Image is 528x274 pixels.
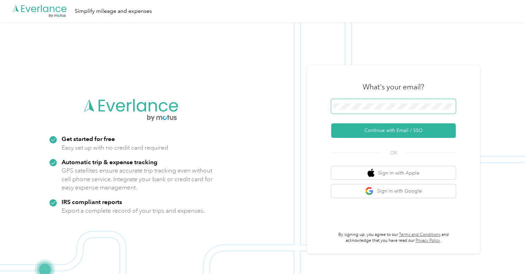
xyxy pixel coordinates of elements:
strong: IRS compliant reports [62,198,122,205]
span: OR [381,149,406,157]
button: apple logoSign in with Apple [331,166,456,180]
p: GPS satellites ensure accurate trip tracking even without cell phone service. Integrate your bank... [62,166,213,192]
img: google logo [365,187,374,195]
div: Simplify mileage and expenses [75,7,152,16]
a: Terms and Conditions [399,232,440,237]
button: google logoSign in with Google [331,184,456,198]
strong: Get started for free [62,135,115,142]
img: apple logo [367,169,374,177]
strong: Automatic trip & expense tracking [62,158,157,166]
p: By signing up, you agree to our and acknowledge that you have read our . [331,232,456,244]
p: Export a complete record of your trips and expenses. [62,206,205,215]
button: Continue with Email / SSO [331,123,456,138]
p: Easy set up with no credit card required [62,143,168,152]
a: Privacy Policy [416,238,440,243]
h3: What's your email? [363,82,424,92]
